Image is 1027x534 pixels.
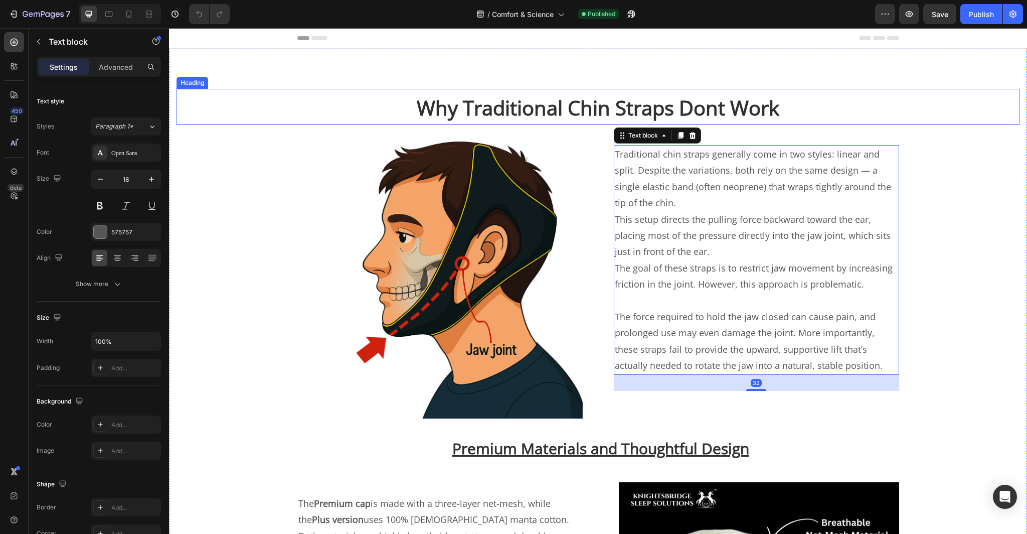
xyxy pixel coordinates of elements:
[99,62,133,72] p: Advanced
[8,184,24,192] div: Beta
[459,10,567,24] span: 30 Day Money Back Guarantee
[588,10,615,19] span: Published
[37,97,64,106] div: Text style
[377,59,434,71] a: User Guide
[638,59,733,71] a: 🔒 Official Site Notice
[37,337,53,346] div: Width
[111,503,158,512] div: Add...
[37,395,85,409] div: Background
[37,122,54,131] div: Styles
[446,118,729,183] p: Traditional chin straps generally come in two styles: linear and split. Despite the variations, b...
[37,503,56,512] div: Border
[37,227,52,236] div: Color
[95,122,133,131] span: Paragraph 1*
[999,12,1013,22] span: USD
[37,148,49,157] div: Font
[143,485,195,497] strong: Plus version
[960,4,1002,24] button: Publish
[104,6,206,28] a: [PHONE_NUMBER]
[111,364,158,373] div: Add...
[582,59,638,71] a: Contact Us
[37,363,60,372] div: Padding
[993,485,1017,509] div: Open Intercom Messenger
[987,14,995,20] img: United States
[10,50,37,59] div: Heading
[49,36,134,48] p: Text block
[111,421,158,430] div: Add...
[969,9,994,20] div: Publish
[37,275,161,293] button: Show more
[76,279,122,289] div: Show more
[932,10,948,19] span: Save
[492,9,554,20] span: Comfort & Science
[189,4,230,24] div: Undo/Redo
[120,18,238,28] a: [EMAIL_ADDRESS][DOMAIN_NAME]
[283,410,580,431] u: Premium Materials and Thoughtful Design
[37,172,63,186] div: Size
[13,61,127,68] a: Knightsbridge Sleep Solutions LLC
[484,59,535,71] a: Our Shop
[987,12,1019,22] button: United States USD
[248,66,610,93] strong: Why Traditional Chin Straps Dont Work
[37,478,69,491] div: Shape
[446,183,729,232] p: This setup directs the pulling force backward toward the ear, placing most of the pressure direct...
[434,59,484,71] a: About Us
[111,149,158,158] div: Open Sans
[294,59,377,71] a: Comfort & Science
[91,117,161,136] button: Paragraph 1*
[37,420,52,429] div: Color
[37,311,63,325] div: Size
[582,351,593,359] div: 32
[446,281,729,346] p: The force required to hold the jaw closed can cause pain, and prolonged use may even damage the j...
[4,4,75,24] button: 7
[111,447,158,456] div: Add...
[446,232,729,264] p: The goal of these straps is to restrict jaw movement by increasing friction in the joint. However...
[923,4,956,24] button: Save
[111,228,158,237] div: 575757
[10,107,24,115] div: 450
[128,105,414,390] img: chin straps
[169,28,1027,534] iframe: Design area
[129,467,413,516] p: The is made with a three-layer net-mesh, while the uses 100% [DEMOGRAPHIC_DATA] manta cotton. Bot...
[50,62,78,72] p: Settings
[457,103,491,112] div: Text block
[66,8,70,20] p: 7
[91,332,160,350] input: Auto
[487,9,490,20] span: /
[37,446,54,455] div: Image
[145,469,202,481] strong: Premium cap
[37,251,65,265] div: Align
[535,59,582,71] a: Reviews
